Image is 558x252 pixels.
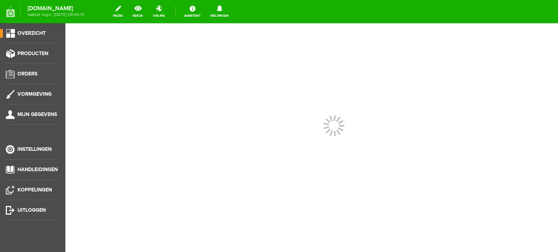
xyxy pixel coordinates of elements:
a: Meldingen [206,4,233,20]
strong: [DOMAIN_NAME] [28,7,84,11]
span: Overzicht [17,30,46,36]
a: Assistent [180,4,205,20]
a: online [149,4,169,20]
a: wijzig [109,4,127,20]
span: Koppelingen [17,187,52,193]
span: Mijn gegevens [17,111,57,117]
span: Orders [17,71,37,77]
span: Producten [17,50,48,57]
span: Vormgeving [17,91,52,97]
a: bekijk [128,4,147,20]
span: laatste login: [DATE] 09:44:13 [28,13,84,17]
span: Instellingen [17,146,52,152]
span: Handleidingen [17,166,58,173]
span: Uitloggen [17,207,46,213]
